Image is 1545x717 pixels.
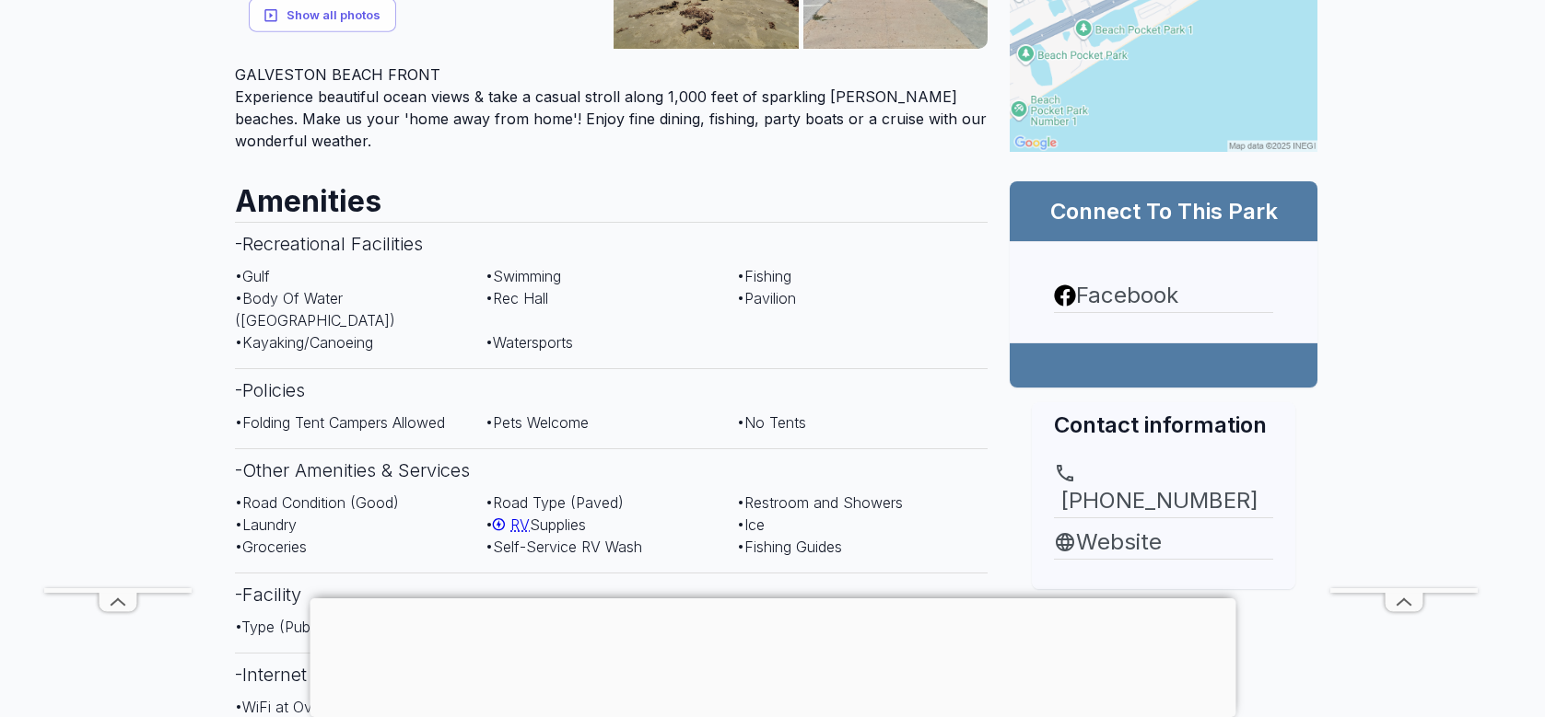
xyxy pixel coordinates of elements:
span: • Type (Public Park) [235,618,364,636]
span: • Rec Hall [486,289,548,307]
span: • Laundry [235,515,297,534]
a: Facebook [1054,279,1273,312]
h2: Connect To This Park [1032,196,1295,226]
span: • Road Type (Paved) [486,493,624,512]
span: • Restroom and Showers [737,493,903,512]
span: • No Tents [737,413,806,432]
span: • Self-Service RV Wash [486,538,642,556]
h3: - Other Amenities & Services [235,448,989,491]
iframe: Advertisement [310,598,1235,712]
span: • Supplies [486,515,586,534]
h2: Amenities [235,167,989,222]
a: [PHONE_NUMBER] [1054,462,1273,517]
h3: - Facility [235,572,989,616]
span: • Road Condition (Good) [235,493,399,512]
h3: - Recreational Facilities [235,222,989,265]
a: RV [493,515,530,534]
span: • Ice [737,515,765,534]
h3: - Internet [235,653,989,696]
h2: Contact information [1054,410,1273,440]
a: Website [1054,526,1273,559]
iframe: Advertisement [44,36,192,588]
span: • Fishing Guides [737,538,842,556]
span: RV [510,515,530,534]
span: • Fishing [737,267,791,285]
h3: - Policies [235,368,989,411]
span: • Folding Tent Campers Allowed [235,413,445,432]
span: GALVESTON BEACH FRONT [235,65,440,84]
span: • Swimming [486,267,561,285]
iframe: Advertisement [1330,36,1478,588]
span: • Pavilion [737,289,796,307]
span: • Groceries [235,538,307,556]
span: • WiFi at Overnite Sites [235,698,387,716]
span: • Gulf [235,267,270,285]
span: • Body Of Water ([GEOGRAPHIC_DATA]) [235,289,395,330]
span: • Pets Welcome [486,413,589,432]
div: Experience beautiful ocean views & take a casual stroll along 1,000 feet of sparkling [PERSON_NAM... [235,64,989,152]
span: • Watersports [486,333,573,352]
span: • Kayaking/Canoeing [235,333,373,352]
